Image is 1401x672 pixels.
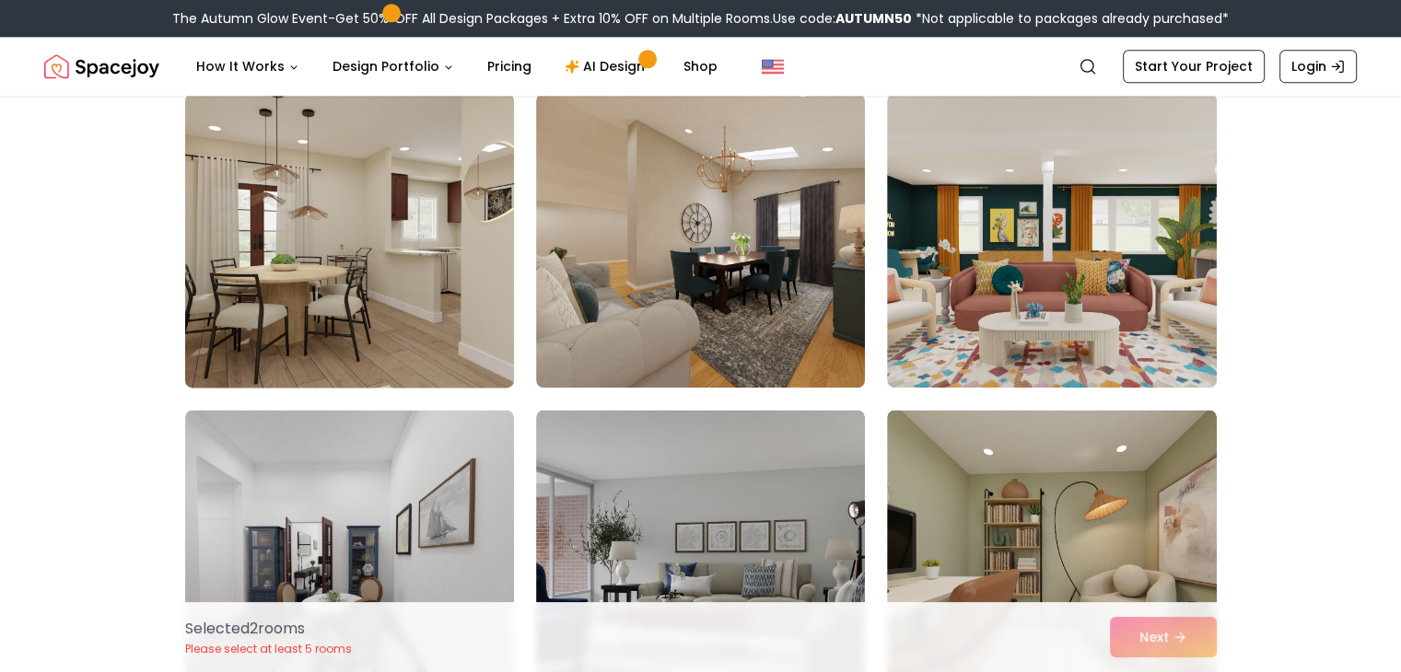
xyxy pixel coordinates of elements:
[181,48,314,85] button: How It Works
[318,48,469,85] button: Design Portfolio
[1279,50,1357,83] a: Login
[762,55,784,77] img: United States
[550,48,665,85] a: AI Design
[172,9,1229,28] div: The Autumn Glow Event-Get 50% OFF All Design Packages + Extra 10% OFF on Multiple Rooms.
[887,93,1216,388] img: Room room-24
[1123,50,1265,83] a: Start Your Project
[44,37,1357,96] nav: Global
[536,93,865,388] img: Room room-23
[773,9,912,28] span: Use code:
[44,48,159,85] a: Spacejoy
[181,48,732,85] nav: Main
[185,642,352,656] p: Please select at least 5 rooms
[185,618,352,640] p: Selected 2 room s
[44,48,159,85] img: Spacejoy Logo
[669,48,732,85] a: Shop
[912,9,1229,28] span: *Not applicable to packages already purchased*
[473,48,546,85] a: Pricing
[835,9,912,28] b: AUTUMN50
[177,86,522,395] img: Room room-22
